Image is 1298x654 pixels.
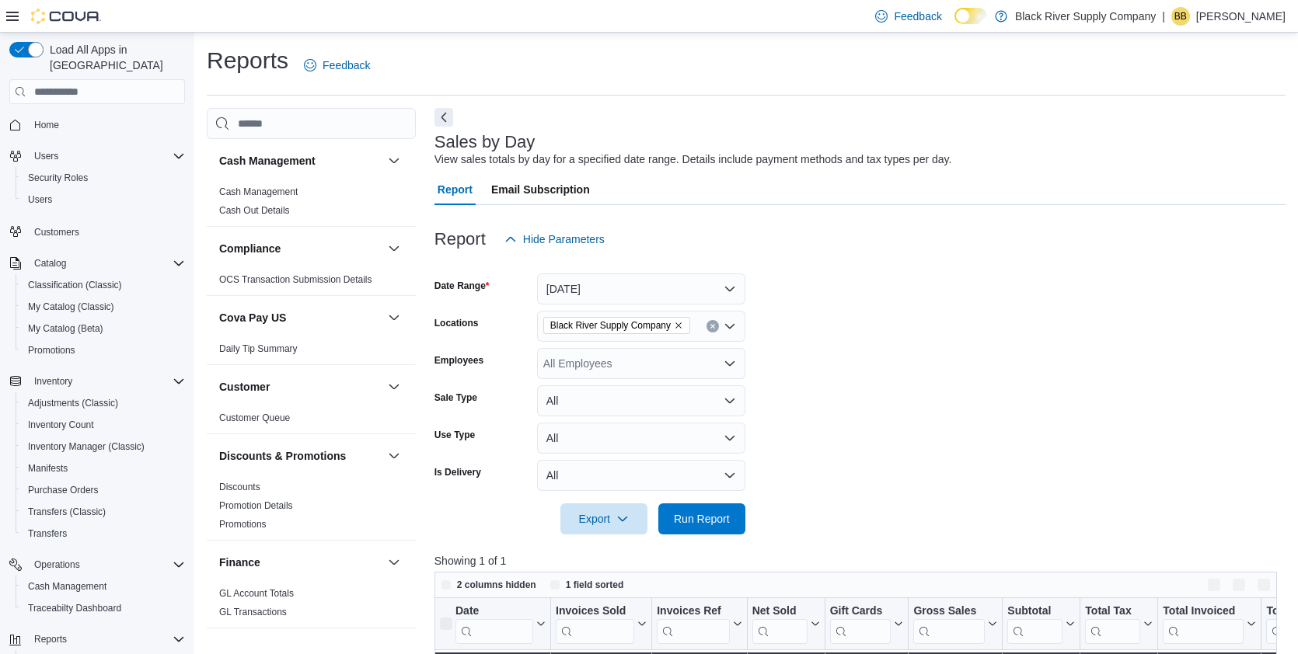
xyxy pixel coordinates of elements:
a: Classification (Classic) [22,276,128,294]
span: Traceabilty Dashboard [28,602,121,614]
button: Remove Black River Supply Company from selection in this group [674,321,683,330]
a: Transfers [22,524,73,543]
a: GL Account Totals [219,588,294,599]
a: My Catalog (Beta) [22,319,110,338]
button: Customer [385,377,403,396]
button: Subtotal [1007,604,1075,644]
p: Black River Supply Company [1015,7,1156,26]
span: Classification (Classic) [22,276,185,294]
div: Brandon Blount [1171,7,1190,26]
span: Feedback [894,9,941,24]
div: Compliance [207,270,416,295]
a: GL Transactions [219,607,287,617]
div: Invoices Sold [556,604,634,644]
button: Promotions [16,339,191,361]
button: Open list of options [724,320,736,332]
a: Feedback [298,50,376,81]
span: My Catalog (Classic) [28,301,114,313]
button: Cash Management [16,576,191,597]
span: Black River Supply Company [543,317,690,334]
button: Transfers [16,523,191,544]
div: Invoices Ref [657,604,729,619]
h3: Report [434,230,486,249]
button: Next [434,108,453,127]
a: Home [28,116,65,134]
label: Use Type [434,429,475,441]
a: Adjustments (Classic) [22,394,124,412]
div: Total Invoiced [1163,604,1244,619]
span: Classification (Classic) [28,279,122,291]
p: | [1162,7,1165,26]
a: Traceabilty Dashboard [22,599,127,617]
button: Purchase Orders [16,479,191,501]
div: Date [455,604,533,644]
h3: Cash Management [219,153,316,169]
a: Inventory Manager (Classic) [22,437,151,456]
button: Operations [3,554,191,576]
button: Discounts & Promotions [385,447,403,465]
button: 2 columns hidden [435,576,543,594]
div: Gross Sales [913,604,985,644]
div: Discounts & Promotions [207,478,416,540]
span: Adjustments (Classic) [28,397,118,409]
a: Customers [28,223,85,242]
button: Catalog [28,254,72,273]
span: Inventory Manager (Classic) [28,440,145,453]
span: Reports [28,630,185,649]
div: Cova Pay US [207,339,416,364]
div: Subtotal [1007,604,1062,644]
span: GL Transactions [219,606,287,618]
button: Customers [3,220,191,242]
button: Cova Pay US [219,310,382,325]
button: All [537,385,745,416]
button: Inventory Manager (Classic) [16,436,191,457]
button: Inventory Count [16,414,191,436]
span: Reports [34,633,67,645]
span: Customers [34,226,79,238]
button: Home [3,113,191,136]
span: Customers [28,221,185,241]
a: Manifests [22,459,74,478]
span: Transfers [22,524,185,543]
a: Promotions [219,519,267,530]
span: Black River Supply Company [550,318,671,333]
span: Adjustments (Classic) [22,394,185,412]
a: Cash Management [219,186,298,197]
button: Security Roles [16,167,191,189]
h3: Customer [219,379,270,395]
div: Total Tax [1085,604,1140,644]
span: Catalog [34,257,66,270]
button: Inventory [28,372,79,391]
a: Security Roles [22,169,94,187]
a: Transfers (Classic) [22,503,112,521]
span: Feedback [323,57,370,73]
button: Customer [219,379,382,395]
button: Compliance [385,239,403,258]
span: Home [34,119,59,131]
label: Date Range [434,280,490,292]
button: Export [560,503,647,534]
span: Inventory Count [28,419,94,431]
a: Feedback [869,1,947,32]
span: Inventory [34,375,72,388]
button: Transfers (Classic) [16,501,191,523]
a: My Catalog (Classic) [22,297,120,316]
input: Dark Mode [954,8,987,24]
div: Gift Card Sales [829,604,891,644]
span: Run Report [674,511,730,527]
button: Open list of options [724,357,736,370]
div: Date [455,604,533,619]
span: Promotions [219,518,267,531]
span: Hide Parameters [523,231,605,247]
a: Promotions [22,341,82,360]
span: Inventory Count [22,416,185,434]
button: Net Sold [752,604,819,644]
button: Catalog [3,252,191,274]
span: 2 columns hidden [457,579,536,591]
p: Showing 1 of 1 [434,553,1286,569]
a: Discounts [219,482,260,492]
button: Cash Management [385,151,403,170]
button: Run Report [658,503,745,534]
label: Sale Type [434,391,477,404]
span: Inventory [28,372,185,391]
